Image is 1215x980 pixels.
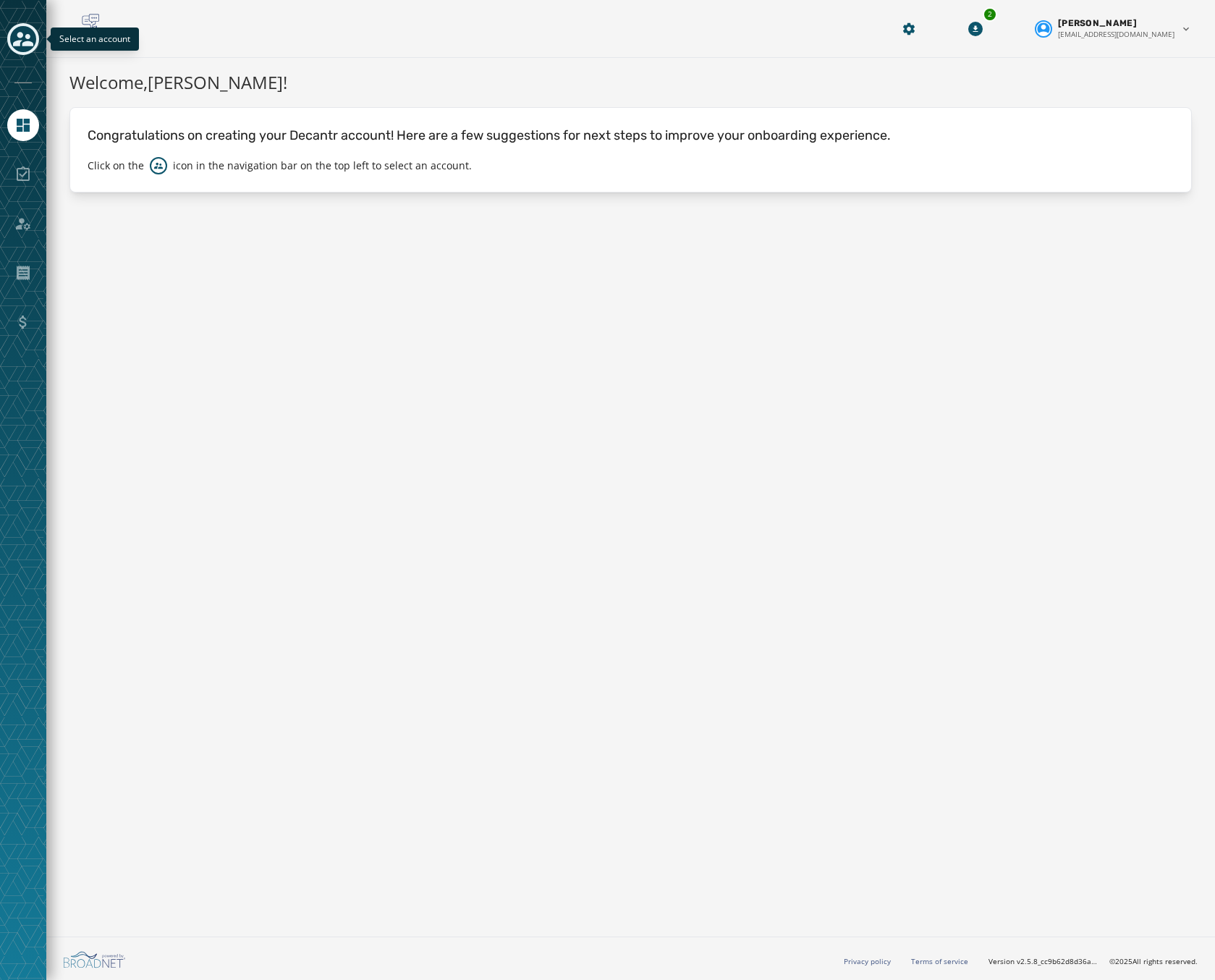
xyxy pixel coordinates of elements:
[69,69,1192,96] h1: Welcome, [PERSON_NAME] !
[911,956,968,966] a: Terms of service
[1029,12,1198,46] button: User settings
[1109,956,1198,966] span: © 2025 All rights reserved.
[7,109,39,141] a: Navigate to Home
[1017,956,1098,967] span: v2.5.8_cc9b62d8d36ac40d66e6ee4009d0e0f304571100
[88,159,144,173] p: Click on the
[962,16,988,42] button: Download Menu
[173,159,472,173] p: icon in the navigation bar on the top left to select an account.
[7,23,39,55] button: Toggle account select drawer
[988,956,1098,967] span: Version
[896,16,922,42] button: Manage global settings
[1058,29,1174,40] span: [EMAIL_ADDRESS][DOMAIN_NAME]
[59,33,130,45] span: Select an account
[844,956,891,966] a: Privacy policy
[1058,17,1137,29] span: [PERSON_NAME]
[983,7,997,22] div: 2
[88,125,1174,145] p: Congratulations on creating your Decantr account! Here are a few suggestions for next steps to im...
